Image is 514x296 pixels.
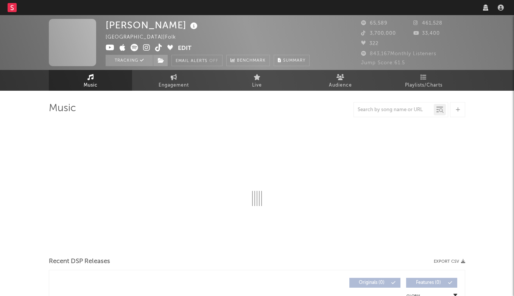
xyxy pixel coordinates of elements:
button: Edit [178,44,192,53]
button: Features(0) [406,278,457,288]
span: 3,700,000 [361,31,396,36]
button: Summary [274,55,310,66]
span: Jump Score: 61.5 [361,60,405,65]
input: Search by song name or URL [354,107,434,113]
span: Recent DSP Releases [49,257,110,266]
span: 843,167 Monthly Listeners [361,51,436,56]
span: Features ( 0 ) [411,281,446,285]
a: Music [49,70,132,91]
button: Tracking [106,55,153,66]
span: 461,528 [413,21,442,26]
button: Email AlertsOff [171,55,223,66]
span: Engagement [159,81,189,90]
span: Benchmark [237,56,266,65]
a: Live [215,70,299,91]
a: Audience [299,70,382,91]
a: Playlists/Charts [382,70,465,91]
span: Playlists/Charts [405,81,442,90]
em: Off [209,59,218,63]
div: [GEOGRAPHIC_DATA] | Folk [106,33,185,42]
span: Originals ( 0 ) [354,281,389,285]
span: 65,589 [361,21,388,26]
button: Originals(0) [349,278,400,288]
a: Engagement [132,70,215,91]
span: Audience [329,81,352,90]
a: Benchmark [226,55,270,66]
span: 33,400 [413,31,440,36]
span: Music [84,81,98,90]
button: Export CSV [434,259,465,264]
span: 322 [361,41,378,46]
span: Summary [283,59,305,63]
div: [PERSON_NAME] [106,19,199,31]
span: Live [252,81,262,90]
